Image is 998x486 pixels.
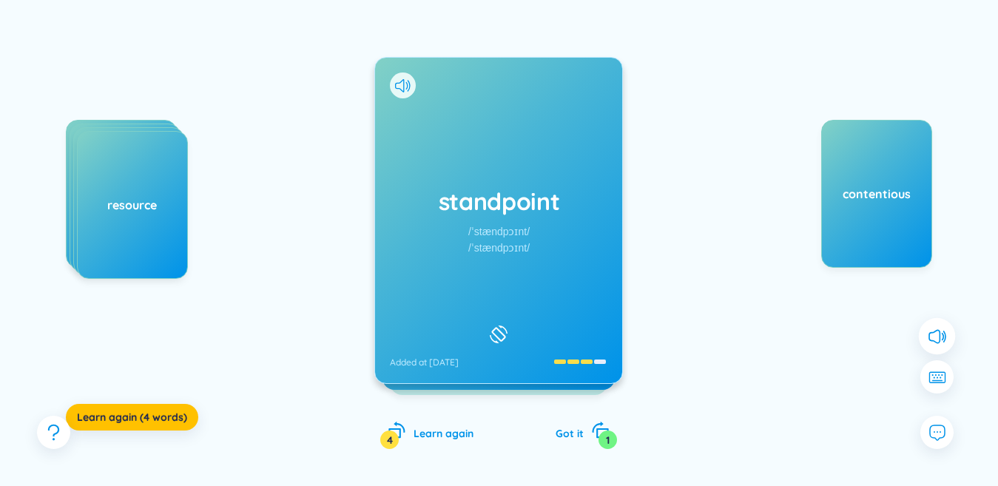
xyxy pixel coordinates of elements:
span: Learn again (4 words) [77,410,187,425]
div: contentious [822,186,931,202]
div: Added at [DATE] [390,357,459,368]
div: resource [78,197,187,213]
div: /ˈstændpɔɪnt/ [468,240,530,256]
button: question [37,416,70,449]
button: Learn again (4 words) [66,404,198,431]
span: Learn again [414,427,473,440]
div: 4 [380,431,399,449]
span: Got it [556,427,584,440]
span: rotate-right [591,421,610,439]
div: /ˈstændpɔɪnt/ [468,223,530,240]
span: rotate-left [388,421,406,439]
span: question [44,423,63,442]
div: contend [70,189,180,206]
h1: standpoint [390,185,607,217]
div: 1 [599,431,617,449]
div: sword [67,186,176,202]
div: submit [74,193,183,209]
